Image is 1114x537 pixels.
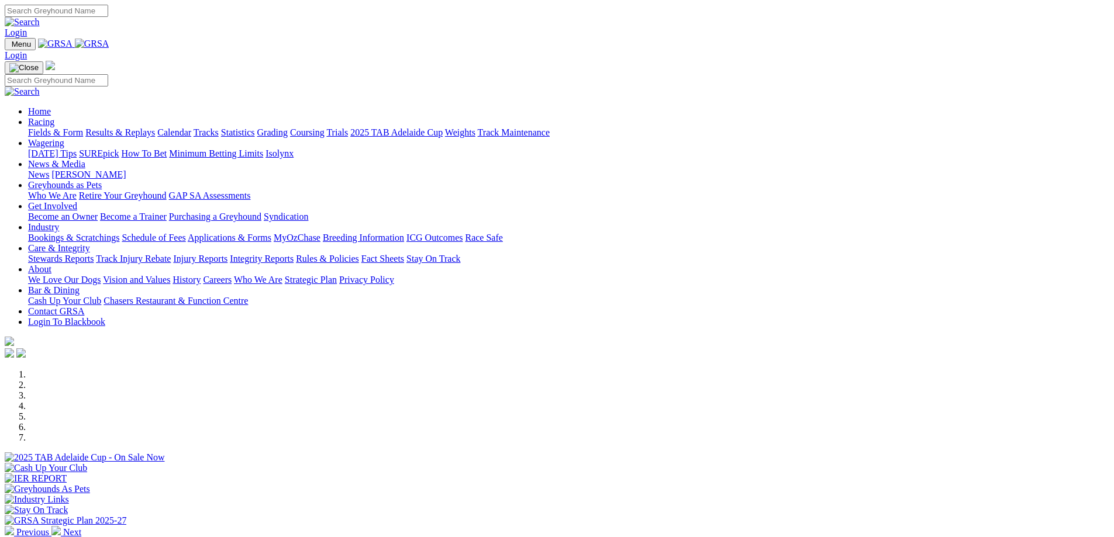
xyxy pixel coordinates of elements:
a: Industry [28,222,59,232]
a: Isolynx [265,148,294,158]
div: Industry [28,233,1109,243]
a: Weights [445,127,475,137]
a: Home [28,106,51,116]
input: Search [5,5,108,17]
a: Care & Integrity [28,243,90,253]
a: How To Bet [122,148,167,158]
img: Search [5,17,40,27]
a: Who We Are [28,190,77,200]
img: chevron-right-pager-white.svg [51,526,61,535]
a: Next [51,527,81,537]
a: Bar & Dining [28,285,80,295]
a: Greyhounds as Pets [28,180,102,190]
a: Schedule of Fees [122,233,185,242]
img: Cash Up Your Club [5,463,87,473]
img: GRSA Strategic Plan 2025-27 [5,515,126,526]
a: Cash Up Your Club [28,296,101,306]
a: News [28,169,49,179]
img: 2025 TAB Adelaide Cup - On Sale Now [5,452,165,463]
img: GRSA [38,39,73,49]
a: Chasers Restaurant & Function Centre [104,296,248,306]
a: Login [5,27,27,37]
a: GAP SA Assessments [169,190,251,200]
a: Become a Trainer [100,212,167,221]
a: Statistics [221,127,255,137]
div: Wagering [28,148,1109,159]
a: Stay On Track [406,254,460,264]
img: Close [9,63,39,72]
a: Track Injury Rebate [96,254,171,264]
a: Minimum Betting Limits [169,148,263,158]
a: Privacy Policy [339,275,394,285]
a: MyOzChase [274,233,320,242]
a: We Love Our Dogs [28,275,101,285]
a: Stewards Reports [28,254,94,264]
div: About [28,275,1109,285]
a: [PERSON_NAME] [51,169,126,179]
span: Next [63,527,81,537]
a: Become an Owner [28,212,98,221]
img: logo-grsa-white.png [5,337,14,346]
a: Integrity Reports [230,254,294,264]
img: twitter.svg [16,348,26,358]
a: Trials [326,127,348,137]
a: Login To Blackbook [28,317,105,327]
a: Results & Replays [85,127,155,137]
a: News & Media [28,159,85,169]
a: Coursing [290,127,325,137]
a: Track Maintenance [478,127,550,137]
div: Racing [28,127,1109,138]
a: ICG Outcomes [406,233,463,242]
img: GRSA [75,39,109,49]
div: News & Media [28,169,1109,180]
a: Syndication [264,212,308,221]
a: Calendar [157,127,191,137]
a: Who We Are [234,275,282,285]
a: History [173,275,201,285]
a: Rules & Policies [296,254,359,264]
a: Previous [5,527,51,537]
a: Tracks [194,127,219,137]
img: Industry Links [5,494,69,505]
a: Fields & Form [28,127,83,137]
a: Wagering [28,138,64,148]
div: Get Involved [28,212,1109,222]
input: Search [5,74,108,86]
img: IER REPORT [5,473,67,484]
img: chevron-left-pager-white.svg [5,526,14,535]
a: Careers [203,275,232,285]
span: Menu [12,40,31,48]
a: Get Involved [28,201,77,211]
a: Purchasing a Greyhound [169,212,261,221]
a: Strategic Plan [285,275,337,285]
a: Injury Reports [173,254,227,264]
a: Grading [257,127,288,137]
a: Fact Sheets [361,254,404,264]
button: Toggle navigation [5,38,36,50]
div: Care & Integrity [28,254,1109,264]
img: Search [5,86,40,97]
a: Login [5,50,27,60]
a: 2025 TAB Adelaide Cup [350,127,443,137]
a: Contact GRSA [28,306,84,316]
a: Retire Your Greyhound [79,190,167,200]
img: Stay On Track [5,505,68,515]
a: Vision and Values [103,275,170,285]
a: SUREpick [79,148,119,158]
a: Racing [28,117,54,127]
div: Bar & Dining [28,296,1109,306]
img: Greyhounds As Pets [5,484,90,494]
span: Previous [16,527,49,537]
img: facebook.svg [5,348,14,358]
button: Toggle navigation [5,61,43,74]
img: logo-grsa-white.png [46,61,55,70]
a: About [28,264,51,274]
a: [DATE] Tips [28,148,77,158]
div: Greyhounds as Pets [28,190,1109,201]
a: Breeding Information [323,233,404,242]
a: Bookings & Scratchings [28,233,119,242]
a: Applications & Forms [188,233,271,242]
a: Race Safe [465,233,502,242]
